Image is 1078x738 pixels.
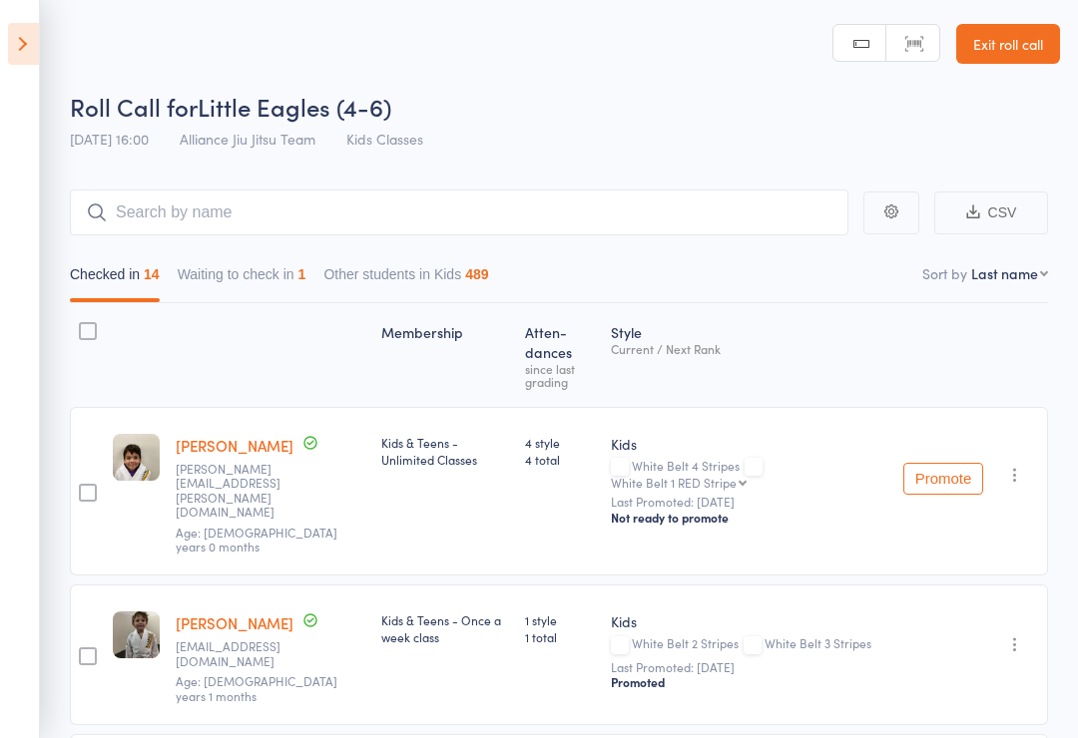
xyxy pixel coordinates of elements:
a: Exit roll call [956,24,1060,64]
div: White Belt 2 Stripes [611,636,887,653]
img: image1746598700.png [113,434,160,481]
div: Kids & Teens - Once a week class [381,611,509,645]
div: since last grading [525,362,595,388]
button: Promote [903,463,983,495]
span: 4 style [525,434,595,451]
span: [DATE] 16:00 [70,129,149,149]
div: Not ready to promote [611,510,887,526]
button: Checked in14 [70,256,160,302]
a: [PERSON_NAME] [176,435,293,456]
small: Last Promoted: [DATE] [611,660,887,674]
div: Last name [971,263,1038,283]
label: Sort by [922,263,967,283]
div: Atten­dances [517,312,603,398]
div: 1 [298,266,306,282]
span: Roll Call for [70,90,198,123]
span: Age: [DEMOGRAPHIC_DATA] years 0 months [176,524,337,554]
div: Style [603,312,895,398]
span: Kids Classes [346,129,423,149]
span: Age: [DEMOGRAPHIC_DATA] years 1 months [176,672,337,703]
div: 489 [465,266,488,282]
span: 4 total [525,451,595,468]
div: Current / Next Rank [611,342,887,355]
div: Kids [611,434,887,454]
button: CSV [934,191,1048,234]
span: Alliance Jiu Jitsu Team [180,129,315,149]
div: White Belt 4 Stripes [611,459,887,489]
img: image1750139994.png [113,611,160,658]
button: Other students in Kids489 [323,256,488,302]
div: Promoted [611,674,887,690]
small: Michael.d.abrahams@gmail.com [176,462,305,520]
small: alexscott14@gmail.com [176,639,305,668]
a: [PERSON_NAME] [176,612,293,633]
div: Membership [373,312,517,398]
button: Waiting to check in1 [178,256,306,302]
span: Little Eagles (4-6) [198,90,391,123]
div: 14 [144,266,160,282]
div: Kids [611,611,887,631]
small: Last Promoted: [DATE] [611,495,887,509]
span: 1 style [525,611,595,628]
input: Search by name [70,189,848,235]
div: White Belt 1 RED Stripe [611,476,737,489]
span: 1 total [525,628,595,645]
span: White Belt 3 Stripes [765,634,871,651]
div: Kids & Teens - Unlimited Classes [381,434,509,468]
